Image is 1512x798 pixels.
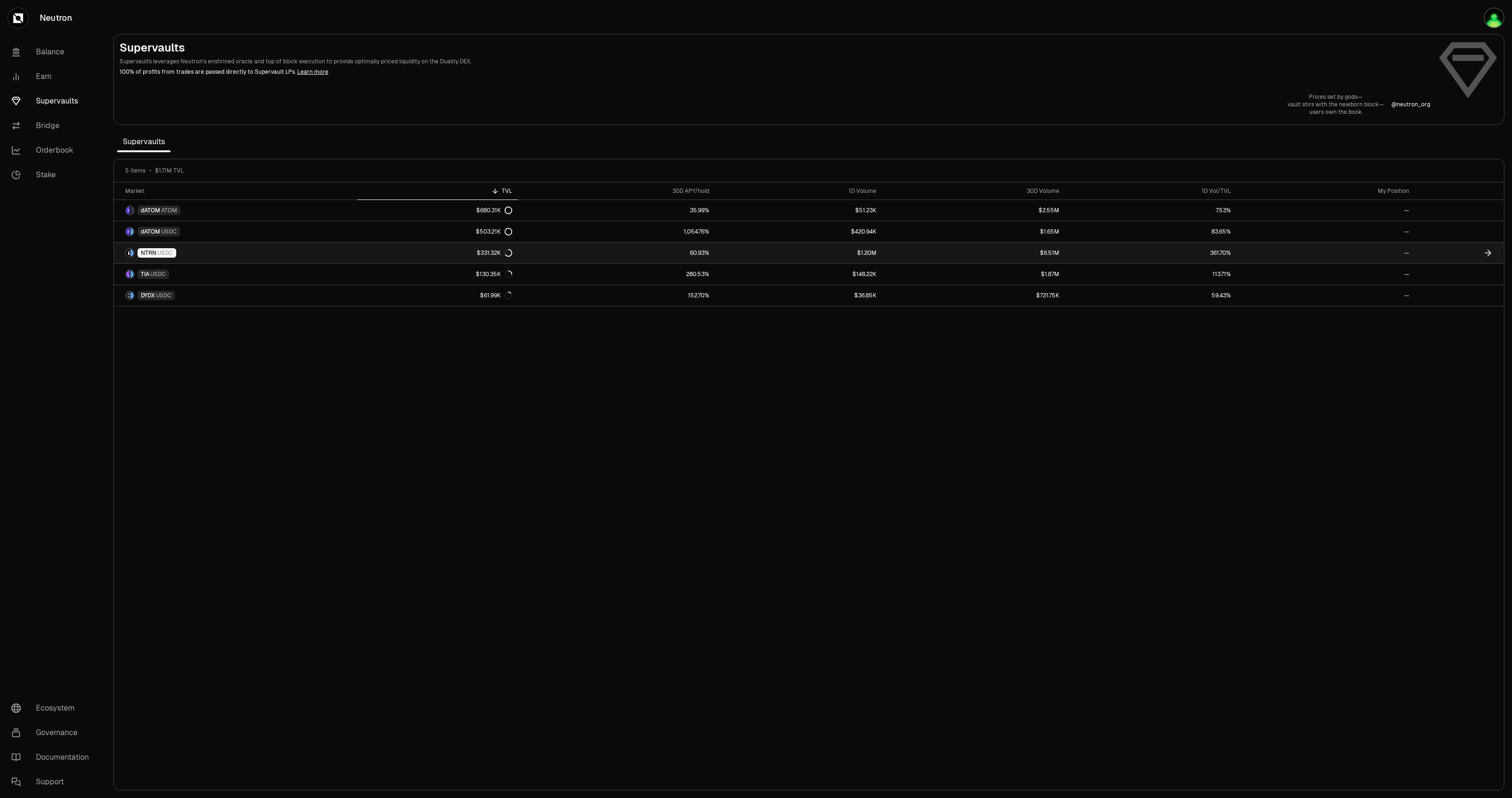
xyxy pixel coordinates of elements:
span: dATOM [141,228,160,235]
a: Ecosystem [4,696,102,720]
div: $130.35K [476,270,512,278]
p: vault stirs with the newborn block— [1288,101,1384,108]
img: DYDX Logo [126,292,129,299]
span: USDC [157,249,173,257]
a: Bridge [4,113,102,138]
a: -- [1237,200,1415,221]
a: 113.71% [1065,264,1237,285]
a: 35.99% [518,200,715,221]
a: $130.35K [357,264,518,285]
a: Earn [4,64,102,89]
span: USDC [150,270,166,278]
span: dATOM [141,207,160,214]
a: $1.20M [715,243,882,263]
a: Supervaults [4,89,102,113]
a: $1.87M [882,264,1065,285]
img: USDC Logo [130,249,134,257]
div: 1D Volume [721,187,876,195]
a: -- [1237,221,1415,242]
div: $680.31K [476,207,512,214]
a: $680.31K [357,200,518,221]
a: 280.53% [518,264,715,285]
a: -- [1237,243,1415,263]
p: Supervaults leverages Neutron's enshrined oracle and top of block execution to provide optimally ... [120,57,1430,66]
a: 7.53% [1065,200,1237,221]
a: $51.23K [715,200,882,221]
a: $331.32K [357,243,518,263]
a: $148.22K [715,264,882,285]
div: My Position [1242,187,1409,195]
div: Market [125,187,352,195]
a: 83.65% [1065,221,1237,242]
a: dATOM LogoUSDC LogodATOMUSDC [114,221,357,242]
a: Stake [4,163,102,187]
div: $503.21K [476,228,512,235]
p: 100% of profits from trades are passed directly to Supervault LPs. [120,68,1430,76]
a: dATOM LogoATOM LogodATOMATOM [114,200,357,221]
img: dATOM Logo [126,207,129,214]
a: $36.85K [715,285,882,306]
a: 1,054.76% [518,221,715,242]
span: TIA [141,270,149,278]
div: TVL [363,187,512,195]
img: USDC Logo [130,270,134,278]
a: -- [1237,285,1415,306]
span: NTRN [141,249,156,257]
span: 5 items [125,167,146,174]
p: @ neutron_org [1392,101,1430,108]
a: $1.65M [882,221,1065,242]
h2: Supervaults [120,40,1430,55]
img: ATOM Logo [130,207,134,214]
span: USDC [156,292,172,299]
a: Support [4,770,102,794]
span: ATOM [161,207,177,214]
a: $2.55M [882,200,1065,221]
img: USDC Logo [130,228,134,235]
span: USDC [161,228,177,235]
div: 1D Vol/TVL [1071,187,1231,195]
p: users own the book. [1288,108,1384,116]
img: USDC Logo [130,292,134,299]
a: $6.51M [882,243,1065,263]
a: Governance [4,720,102,745]
a: Documentation [4,745,102,770]
div: 30D Volume [888,187,1059,195]
span: $1.71M TVL [155,167,184,174]
a: NTRN LogoUSDC LogoNTRNUSDC [114,243,357,263]
img: TIA Logo [126,270,129,278]
a: 59.43% [1065,285,1237,306]
a: $721.75K [882,285,1065,306]
img: NTRN Logo [126,249,129,257]
span: DYDX [141,292,155,299]
a: @neutron_org [1392,101,1430,108]
a: 152.70% [518,285,715,306]
a: $420.94K [715,221,882,242]
div: $331.32K [477,249,512,257]
span: Supervaults [117,132,171,151]
a: Prices set by gods—vault stirs with the newborn block—users own the book. [1288,93,1384,116]
a: -- [1237,264,1415,285]
a: TIA LogoUSDC LogoTIAUSDC [114,264,357,285]
a: $503.21K [357,221,518,242]
img: New Main [1484,8,1504,28]
a: Learn more [297,68,328,76]
div: $61.99K [480,292,512,299]
a: $61.99K [357,285,518,306]
div: 30D APY/hold [524,187,709,195]
a: Balance [4,40,102,64]
img: dATOM Logo [126,228,129,235]
a: 60.93% [518,243,715,263]
a: 361.70% [1065,243,1237,263]
a: Orderbook [4,138,102,163]
p: Prices set by gods— [1288,93,1384,101]
a: DYDX LogoUSDC LogoDYDXUSDC [114,285,357,306]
